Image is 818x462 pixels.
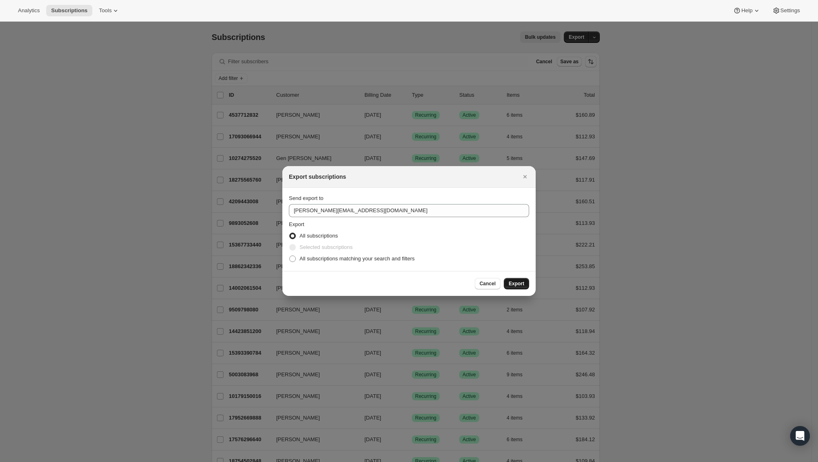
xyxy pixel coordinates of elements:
[299,244,353,250] span: Selected subscriptions
[13,5,45,16] button: Analytics
[780,7,800,14] span: Settings
[94,5,125,16] button: Tools
[299,233,338,239] span: All subscriptions
[790,426,810,446] div: Open Intercom Messenger
[18,7,40,14] span: Analytics
[299,255,415,262] span: All subscriptions matching your search and filters
[728,5,765,16] button: Help
[504,278,529,289] button: Export
[767,5,805,16] button: Settings
[741,7,752,14] span: Help
[99,7,112,14] span: Tools
[289,195,324,201] span: Send export to
[480,280,496,287] span: Cancel
[289,173,346,181] h2: Export subscriptions
[519,171,531,182] button: Close
[51,7,87,14] span: Subscriptions
[289,221,304,227] span: Export
[475,278,501,289] button: Cancel
[509,280,524,287] span: Export
[46,5,92,16] button: Subscriptions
